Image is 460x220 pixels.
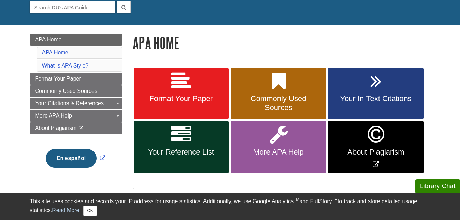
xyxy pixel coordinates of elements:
a: Commonly Used Sources [231,68,326,119]
span: Commonly Used Sources [35,88,97,94]
a: Your In-Text Citations [328,68,423,119]
span: Format Your Paper [139,94,224,103]
a: APA Home [42,50,69,56]
span: More APA Help [35,113,72,119]
button: Close [83,206,97,216]
a: Link opens in new window [44,155,107,161]
button: Library Chat [415,179,460,193]
a: Your Citations & References [30,98,122,109]
input: Search DU's APA Guide [30,1,115,13]
a: More APA Help [30,110,122,122]
h1: APA Home [133,34,431,51]
a: Your Reference List [134,121,229,173]
sup: TM [332,197,338,202]
div: This site uses cookies and records your IP address for usage statistics. Additionally, we use Goo... [30,197,431,216]
span: About Plagiarism [333,148,418,157]
span: Your Reference List [139,148,224,157]
a: More APA Help [231,121,326,173]
span: APA Home [35,37,62,42]
a: Format Your Paper [30,73,122,85]
a: About Plagiarism [30,122,122,134]
i: This link opens in a new window [78,126,84,131]
span: More APA Help [236,148,321,157]
button: En español [46,149,97,168]
a: Commonly Used Sources [30,85,122,97]
span: About Plagiarism [35,125,77,131]
span: Format Your Paper [35,76,81,82]
div: Guide Page Menu [30,34,122,179]
a: What is APA Style? [42,63,89,69]
h2: What is APA Style? [133,188,430,207]
span: Commonly Used Sources [236,94,321,112]
sup: TM [294,197,299,202]
a: APA Home [30,34,122,46]
a: Read More [52,207,79,213]
a: Format Your Paper [134,68,229,119]
span: Your In-Text Citations [333,94,418,103]
a: Link opens in new window [328,121,423,173]
span: Your Citations & References [35,100,104,106]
